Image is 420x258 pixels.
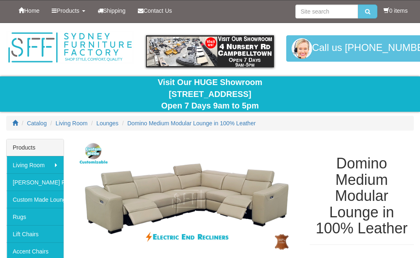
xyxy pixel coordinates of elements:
a: Living Room [7,156,64,173]
a: Products [46,0,91,21]
div: Products [7,139,64,156]
a: [PERSON_NAME] Furniture [7,173,64,191]
a: Shipping [91,0,132,21]
div: Visit Our HUGE Showroom [STREET_ADDRESS] Open 7 Days 9am to 5pm [6,76,414,112]
span: Contact Us [144,7,172,14]
li: 0 items [383,7,408,15]
img: Sydney Furniture Factory [6,31,134,64]
a: Custom Made Lounges [7,191,64,208]
a: Home [12,0,46,21]
a: Lounges [96,120,119,127]
a: Domino Medium Modular Lounge in 100% Leather [128,120,256,127]
span: Shipping [103,7,126,14]
img: showroom.gif [146,35,274,67]
a: Catalog [27,120,47,127]
h1: Domino Medium Modular Lounge in 100% Leather [310,155,414,237]
span: Products [57,7,79,14]
a: Rugs [7,208,64,225]
span: Home [24,7,39,14]
a: Living Room [56,120,88,127]
a: Lift Chairs [7,225,64,242]
input: Site search [295,5,358,18]
a: Contact Us [132,0,178,21]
